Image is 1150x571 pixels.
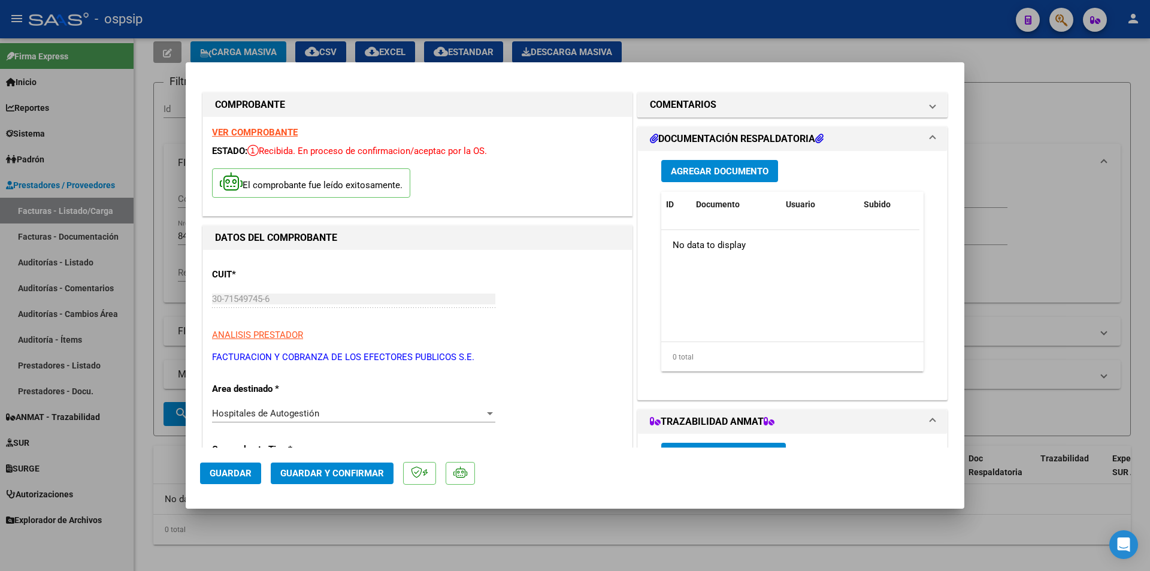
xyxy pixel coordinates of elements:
[271,463,394,484] button: Guardar y Confirmar
[661,342,924,372] div: 0 total
[650,132,824,146] h1: DOCUMENTACIÓN RESPALDATORIA
[212,382,335,396] p: Area destinado *
[691,192,781,217] datatable-header-cell: Documento
[638,93,947,117] mat-expansion-panel-header: COMENTARIOS
[215,232,337,243] strong: DATOS DEL COMPROBANTE
[280,468,384,479] span: Guardar y Confirmar
[781,192,859,217] datatable-header-cell: Usuario
[919,192,979,217] datatable-header-cell: Acción
[1109,530,1138,559] div: Open Intercom Messenger
[650,98,716,112] h1: COMENTARIOS
[200,463,261,484] button: Guardar
[212,268,335,282] p: CUIT
[638,151,947,400] div: DOCUMENTACIÓN RESPALDATORIA
[212,330,303,340] span: ANALISIS PRESTADOR
[247,146,487,156] span: Recibida. En proceso de confirmacion/aceptac por la OS.
[638,410,947,434] mat-expansion-panel-header: TRAZABILIDAD ANMAT
[650,415,774,429] h1: TRAZABILIDAD ANMAT
[859,192,919,217] datatable-header-cell: Subido
[212,168,410,198] p: El comprobante fue leído exitosamente.
[212,408,319,419] span: Hospitales de Autogestión
[661,160,778,182] button: Agregar Documento
[696,200,740,209] span: Documento
[666,200,674,209] span: ID
[638,127,947,151] mat-expansion-panel-header: DOCUMENTACIÓN RESPALDATORIA
[661,192,691,217] datatable-header-cell: ID
[786,200,815,209] span: Usuario
[212,146,247,156] span: ESTADO:
[212,443,335,457] p: Comprobante Tipo *
[212,351,623,364] p: FACTURACION Y COBRANZA DE LOS EFECTORES PUBLICOS S.E.
[210,468,252,479] span: Guardar
[661,230,919,260] div: No data to display
[864,200,891,209] span: Subido
[671,166,768,177] span: Agregar Documento
[661,443,786,465] button: Agregar Trazabilidad
[212,127,298,138] a: VER COMPROBANTE
[215,99,285,110] strong: COMPROBANTE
